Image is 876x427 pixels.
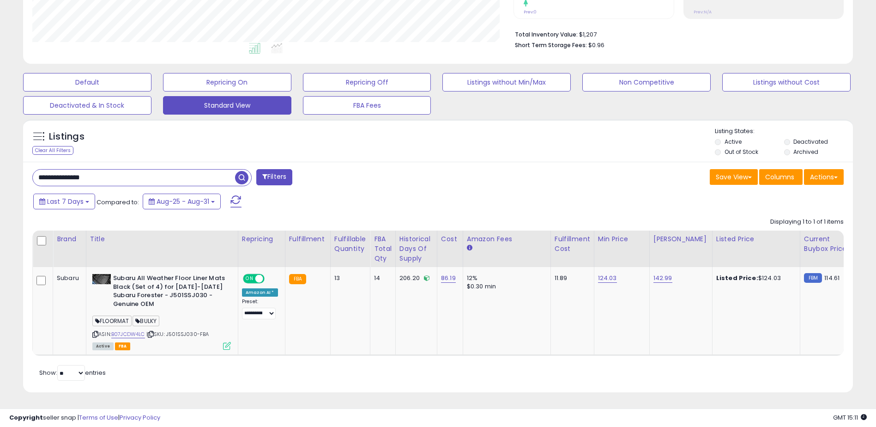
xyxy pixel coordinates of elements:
[57,234,82,244] div: Brand
[334,274,363,282] div: 13
[111,330,145,338] a: B07JCDW4LC
[804,234,852,254] div: Current Buybox Price
[515,30,578,38] b: Total Inventory Value:
[244,275,255,283] span: ON
[467,234,547,244] div: Amazon Fees
[23,73,151,91] button: Default
[242,234,281,244] div: Repricing
[79,413,118,422] a: Terms of Use
[725,138,742,146] label: Active
[715,127,853,136] p: Listing States:
[555,234,590,254] div: Fulfillment Cost
[47,197,84,206] span: Last 7 Days
[598,274,617,283] a: 124.03
[334,234,366,254] div: Fulfillable Quantity
[115,342,131,350] span: FBA
[49,130,85,143] h5: Listings
[92,274,111,284] img: 41tZxalVrdL._SL40_.jpg
[582,73,711,91] button: Non Competitive
[555,274,587,282] div: 11.89
[303,73,431,91] button: Repricing Off
[442,73,571,91] button: Listings without Min/Max
[163,96,291,115] button: Standard View
[92,316,132,326] span: FLOORMAT
[759,169,803,185] button: Columns
[793,148,818,156] label: Archived
[133,316,159,326] span: BULKY
[146,330,209,338] span: | SKU: J501SSJ030-FBA
[716,274,793,282] div: $124.03
[157,197,209,206] span: Aug-25 - Aug-31
[374,234,392,263] div: FBA Total Qty
[804,273,822,283] small: FBM
[467,244,472,252] small: Amazon Fees.
[289,234,326,244] div: Fulfillment
[90,234,234,244] div: Title
[467,274,544,282] div: 12%
[515,28,837,39] li: $1,207
[143,194,221,209] button: Aug-25 - Aug-31
[97,198,139,207] span: Compared to:
[113,274,225,311] b: Subaru All Weather Floor Liner Mats Black (Set of 4) for [DATE]-[DATE] Subaru Forester - J501SSJ0...
[374,274,388,282] div: 14
[263,275,278,283] span: OFF
[598,234,646,244] div: Min Price
[289,274,306,284] small: FBA
[653,274,672,283] a: 142.99
[92,274,231,349] div: ASIN:
[710,169,758,185] button: Save View
[39,368,106,377] span: Show: entries
[33,194,95,209] button: Last 7 Days
[722,73,851,91] button: Listings without Cost
[303,96,431,115] button: FBA Fees
[441,274,456,283] a: 86.19
[256,169,292,185] button: Filters
[804,169,844,185] button: Actions
[716,274,758,282] b: Listed Price:
[716,234,796,244] div: Listed Price
[57,274,79,282] div: Subaru
[588,41,604,49] span: $0.96
[441,234,459,244] div: Cost
[399,274,430,282] div: 206.20
[242,288,278,297] div: Amazon AI *
[242,299,278,319] div: Preset:
[765,172,794,182] span: Columns
[9,414,160,422] div: seller snap | |
[163,73,291,91] button: Repricing On
[120,413,160,422] a: Privacy Policy
[23,96,151,115] button: Deactivated & In Stock
[653,234,708,244] div: [PERSON_NAME]
[32,146,73,155] div: Clear All Filters
[524,9,537,15] small: Prev: 0
[725,148,758,156] label: Out of Stock
[399,234,433,263] div: Historical Days Of Supply
[9,413,43,422] strong: Copyright
[694,9,712,15] small: Prev: N/A
[824,274,840,282] span: 114.61
[515,41,587,49] b: Short Term Storage Fees:
[92,342,114,350] span: All listings currently available for purchase on Amazon
[770,218,844,226] div: Displaying 1 to 1 of 1 items
[467,282,544,291] div: $0.30 min
[793,138,828,146] label: Deactivated
[833,413,867,422] span: 2025-09-8 15:11 GMT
